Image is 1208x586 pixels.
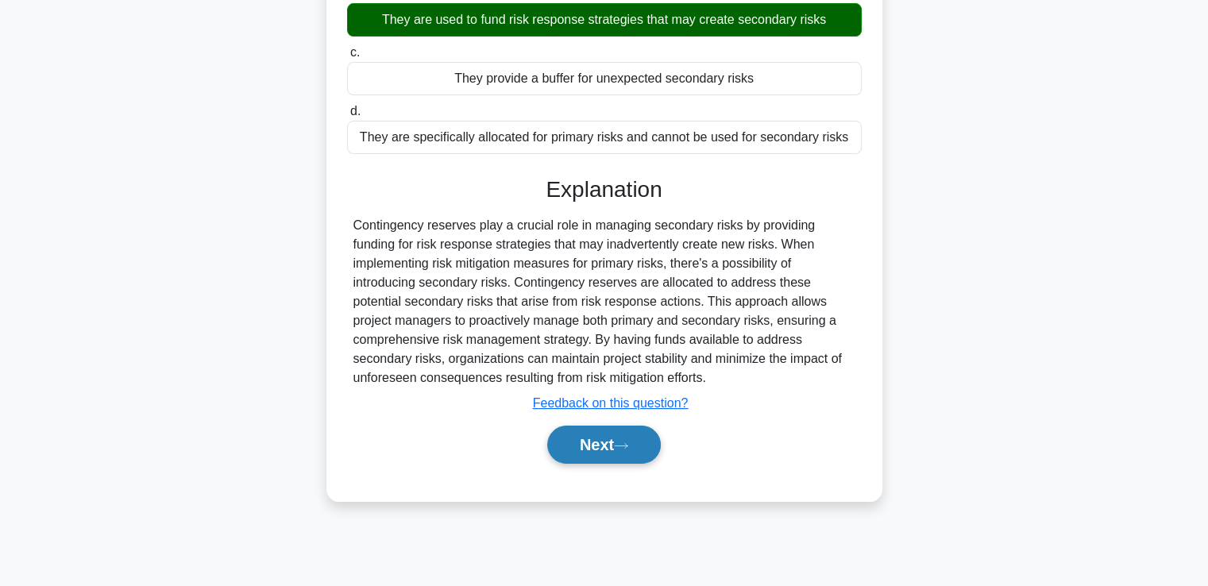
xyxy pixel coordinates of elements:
[357,176,852,203] h3: Explanation
[350,104,361,118] span: d.
[547,426,661,464] button: Next
[533,396,689,410] a: Feedback on this question?
[350,45,360,59] span: c.
[347,3,862,37] div: They are used to fund risk response strategies that may create secondary risks
[347,121,862,154] div: They are specifically allocated for primary risks and cannot be used for secondary risks
[353,216,855,387] div: Contingency reserves play a crucial role in managing secondary risks by providing funding for ris...
[347,62,862,95] div: They provide a buffer for unexpected secondary risks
